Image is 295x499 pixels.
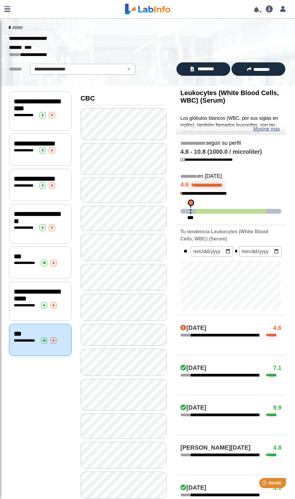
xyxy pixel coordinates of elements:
b: Tu tendencia Leukocytes (White Blood Cells, WBC) (Serum) [180,229,268,241]
h4: 7.1 [273,364,281,372]
a: [1] [180,157,233,162]
a: Mostrar más [253,126,280,133]
h5: según su perfil [180,140,281,147]
h4: 4.6 [180,181,281,190]
h4: 9.9 [273,404,281,411]
input: mm/dd/yyyy [239,246,281,257]
p: Los glóbulos blancos (WBC, por sus siglas en inglés), también llamados leucocitos, son las célula... [180,115,281,266]
iframe: Help widget launcher [241,476,288,492]
h4: [PERSON_NAME][DATE] [180,444,250,451]
h5: en [DATE] [180,173,281,180]
b: CBC [81,95,95,102]
h4: 4.8 [273,444,281,451]
h4: 4.8 - 10.8 (1000.0 / microliter) [180,148,281,156]
h4: [DATE] [180,324,206,332]
h4: 4.6 [273,324,281,332]
h4: [DATE] [180,484,206,491]
h4: [DATE] [180,364,206,372]
b: Leukocytes (White Blood Cells, WBC) (Serum) [180,89,279,104]
h4: [DATE] [180,404,206,411]
input: mm/dd/yyyy [191,246,233,257]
